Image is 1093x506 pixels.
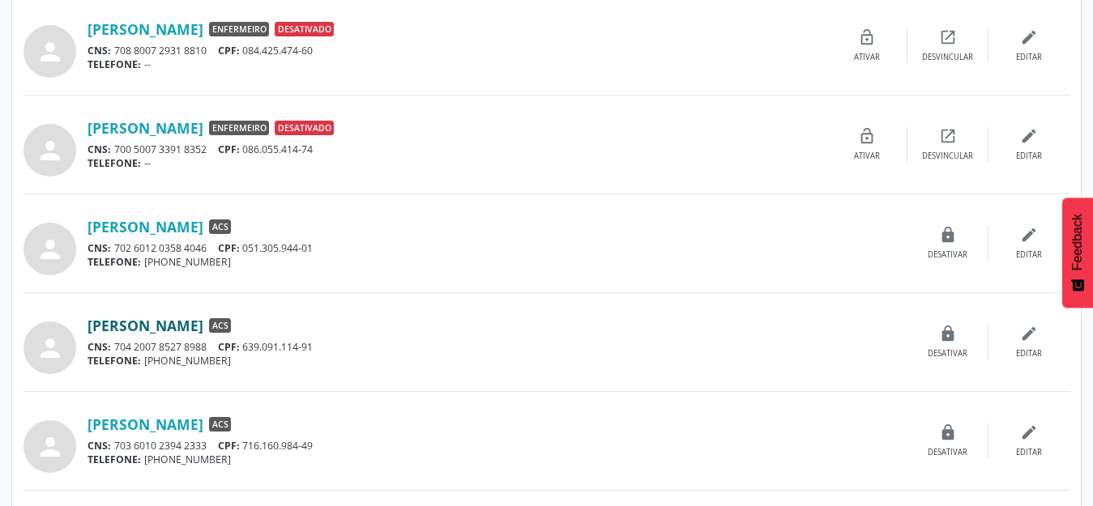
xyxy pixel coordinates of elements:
[209,22,269,36] span: Enfermeiro
[36,334,65,363] i: person
[922,151,973,162] div: Desvincular
[209,121,269,135] span: Enfermeiro
[36,136,65,165] i: person
[88,255,141,269] span: TELEFONE:
[858,127,876,145] i: lock_open
[88,453,141,466] span: TELEFONE:
[88,439,111,453] span: CNS:
[36,37,65,66] i: person
[928,447,967,458] div: Desativar
[36,432,65,461] i: person
[88,142,826,156] div: 700 5007 3391 8352 086.055.414-74
[88,354,141,368] span: TELEFONE:
[36,235,65,264] i: person
[209,318,231,333] span: ACS
[939,325,957,342] i: lock
[88,156,826,170] div: --
[218,142,240,156] span: CPF:
[922,52,973,63] div: Desvincular
[939,226,957,244] i: lock
[275,22,334,36] span: Desativado
[88,340,111,354] span: CNS:
[1016,447,1042,458] div: Editar
[88,255,907,269] div: [PHONE_NUMBER]
[928,348,967,359] div: Desativar
[88,241,907,255] div: 702 6012 0358 4046 051.305.944-01
[88,156,141,170] span: TELEFONE:
[275,121,334,135] span: Desativado
[88,354,907,368] div: [PHONE_NUMBER]
[88,57,141,71] span: TELEFONE:
[88,44,826,57] div: 708 8007 2931 8810 084.425.474-60
[1016,348,1042,359] div: Editar
[939,28,957,46] i: open_in_new
[218,439,240,453] span: CPF:
[1020,28,1038,46] i: edit
[858,28,876,46] i: lock_open
[88,218,203,236] a: [PERSON_NAME]
[88,119,203,137] a: [PERSON_NAME]
[209,417,231,432] span: ACS
[1062,198,1093,308] button: Feedback - Mostrar pesquisa
[1020,423,1038,441] i: edit
[1020,127,1038,145] i: edit
[928,249,967,261] div: Desativar
[88,415,203,433] a: [PERSON_NAME]
[88,142,111,156] span: CNS:
[218,44,240,57] span: CPF:
[939,127,957,145] i: open_in_new
[88,317,203,334] a: [PERSON_NAME]
[88,44,111,57] span: CNS:
[88,20,203,38] a: [PERSON_NAME]
[218,340,240,354] span: CPF:
[1020,226,1038,244] i: edit
[1016,52,1042,63] div: Editar
[88,241,111,255] span: CNS:
[1016,151,1042,162] div: Editar
[88,57,826,71] div: --
[854,52,880,63] div: Ativar
[209,219,231,234] span: ACS
[939,423,957,441] i: lock
[88,340,907,354] div: 704 2007 8527 8988 639.091.114-91
[1020,325,1038,342] i: edit
[88,453,907,466] div: [PHONE_NUMBER]
[1070,214,1085,270] span: Feedback
[854,151,880,162] div: Ativar
[1016,249,1042,261] div: Editar
[88,439,907,453] div: 703 6010 2394 2333 716.160.984-49
[218,241,240,255] span: CPF:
